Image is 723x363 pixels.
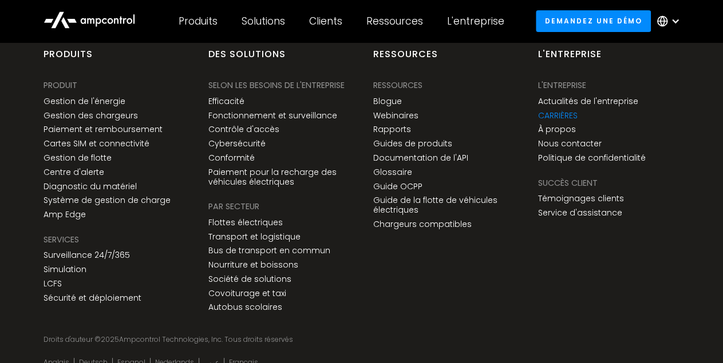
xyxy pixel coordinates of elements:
a: Service d'assistance [538,208,622,218]
a: À propos [538,125,575,134]
span: 2025 [101,334,119,344]
a: CARRIÈRES [538,111,577,121]
div: Solutions [242,15,285,27]
div: L'entreprise [447,15,504,27]
a: Gestion de flotte [44,153,112,163]
a: Témoignages clients [538,194,623,204]
div: Clients [309,15,342,27]
a: Gestion de l'énergie [44,97,125,106]
a: Guides de produits [373,139,452,149]
div: Produits [179,15,218,27]
a: Système de gestion de charge [44,196,171,205]
a: Surveillance 24/7/365 [44,250,130,260]
a: Gestion des chargeurs [44,111,138,121]
div: produits [44,48,93,70]
a: Autobus scolaires [208,302,282,312]
a: LCFS [44,279,62,289]
div: PRODUIT [44,79,77,91]
a: Société de solutions [208,274,291,284]
a: Bus de transport en commun [208,246,330,256]
a: Actualités de l'entreprise [538,97,638,106]
div: Succès client [538,177,597,189]
div: L'entreprise [538,48,601,70]
div: Ressources [366,15,423,27]
a: Cybersécurité [208,139,266,149]
a: Politique de confidentialité [538,153,645,163]
div: PAR SECTEUR [208,200,259,213]
a: Paiement pour la recharge des véhicules électriques [208,167,350,187]
a: Covoiturage et taxi [208,289,286,298]
a: Guide de la flotte de véhicules électriques [373,196,515,215]
a: Glossaire [373,167,412,177]
a: Webinaires [373,111,418,121]
a: Transport et logistique [208,232,301,242]
a: Simulation [44,265,86,274]
a: Amp Edge [44,210,86,220]
div: Des solutions [208,48,286,70]
a: Paiement et remboursement [44,125,163,134]
a: Chargeurs compatibles [373,220,472,229]
div: Ressources [373,48,438,70]
a: Documentation de l'API [373,153,468,163]
a: Efficacité [208,97,244,106]
div: SELON LES BESOINS DE L'ENTREPRISE [208,79,345,91]
a: Rapports [373,125,411,134]
a: Nourriture et boissons [208,260,298,270]
a: Fonctionnement et surveillance [208,111,337,121]
a: Nous contacter [538,139,601,149]
div: Droits d'auteur © Ampcontrol Technologies, Inc. Tous droits réservés [44,335,679,344]
a: Cartes SIM et connectivité [44,139,149,149]
div: L'entreprise [538,79,586,91]
a: Contrôle d'accès [208,125,279,134]
a: Guide OCPP [373,182,422,192]
div: SERVICES [44,233,79,246]
a: Diagnostic du matériel [44,182,137,192]
div: Ressources [373,79,422,91]
a: Conformité [208,153,255,163]
a: Flottes électriques [208,218,283,228]
a: Centre d'alerte [44,167,104,177]
a: Sécurité et déploiement [44,293,141,303]
a: Blogue [373,97,402,106]
a: Demandez une démo [536,10,651,31]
